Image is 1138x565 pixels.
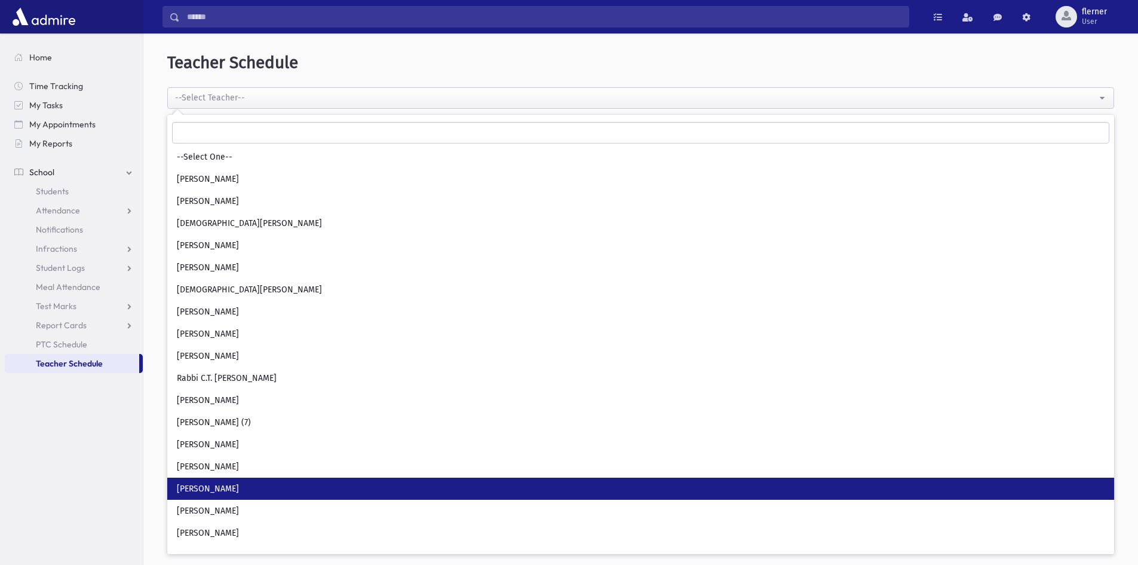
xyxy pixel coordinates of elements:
a: Report Cards [5,316,143,335]
span: [PERSON_NAME] [177,439,239,451]
a: Notifications [5,220,143,239]
a: My Reports [5,134,143,153]
span: Students [36,186,69,197]
span: Attendance [36,205,80,216]
span: Test Marks [36,301,76,311]
span: [PERSON_NAME] [177,173,239,185]
span: Teacher Schedule [36,358,103,369]
span: flerner [1082,7,1107,17]
span: [PERSON_NAME] [177,483,239,495]
span: [PERSON_NAME] [177,395,239,407]
span: [DEMOGRAPHIC_DATA][PERSON_NAME] [177,549,322,561]
span: User [1082,17,1107,26]
span: [PERSON_NAME] [177,527,239,539]
span: Home [29,52,52,63]
a: Home [5,48,143,67]
a: Student Logs [5,258,143,277]
span: [PERSON_NAME] [177,262,239,274]
span: [PERSON_NAME] [177,240,239,252]
span: [DEMOGRAPHIC_DATA][PERSON_NAME] [177,218,322,230]
span: Infractions [36,243,77,254]
span: [PERSON_NAME] [177,328,239,340]
span: [PERSON_NAME] [177,505,239,517]
span: Notifications [36,224,83,235]
a: Meal Attendance [5,277,143,297]
span: [PERSON_NAME] [177,350,239,362]
img: AdmirePro [10,5,78,29]
span: Time Tracking [29,81,83,91]
input: Search [180,6,909,28]
span: Teacher Schedule [167,53,298,72]
input: Search [172,122,1109,143]
a: My Tasks [5,96,143,115]
span: [DEMOGRAPHIC_DATA][PERSON_NAME] [177,284,322,296]
span: My Tasks [29,100,63,111]
a: Test Marks [5,297,143,316]
a: Students [5,182,143,201]
a: Infractions [5,239,143,258]
a: Time Tracking [5,77,143,96]
span: School [29,167,54,178]
span: --Select One-- [177,151,232,163]
span: [PERSON_NAME] [177,196,239,207]
span: Student Logs [36,262,85,273]
button: --Select Teacher-- [167,87,1114,109]
a: School [5,163,143,182]
span: [PERSON_NAME] [177,306,239,318]
a: Teacher Schedule [5,354,139,373]
a: PTC Schedule [5,335,143,354]
span: Meal Attendance [36,282,100,292]
span: PTC Schedule [36,339,87,350]
span: My Appointments [29,119,96,130]
span: [PERSON_NAME] (7) [177,417,251,429]
span: Rabbi C.T. [PERSON_NAME] [177,372,277,384]
span: Report Cards [36,320,87,331]
span: My Reports [29,138,72,149]
span: [PERSON_NAME] [177,461,239,473]
a: My Appointments [5,115,143,134]
a: Attendance [5,201,143,220]
div: --Select Teacher-- [175,91,1097,104]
